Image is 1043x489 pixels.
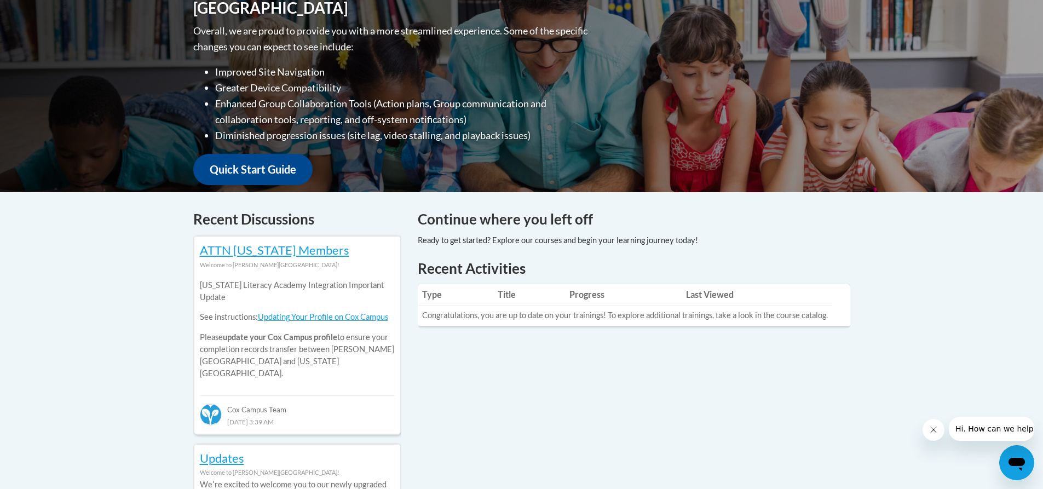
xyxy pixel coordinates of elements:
[565,284,682,306] th: Progress
[682,284,832,306] th: Last Viewed
[200,404,222,425] img: Cox Campus Team
[258,312,388,321] a: Updating Your Profile on Cox Campus
[7,8,89,16] span: Hi. How can we help?
[200,451,244,465] a: Updates
[223,332,337,342] b: update your Cox Campus profile
[215,128,590,143] li: Diminished progression issues (site lag, video stalling, and playback issues)
[200,279,395,303] p: [US_STATE] Literacy Academy Integration Important Update
[193,23,590,55] p: Overall, we are proud to provide you with a more streamlined experience. Some of the specific cha...
[493,284,565,306] th: Title
[999,445,1034,480] iframe: Button to launch messaging window
[193,154,313,185] a: Quick Start Guide
[200,311,395,323] p: See instructions:
[418,209,850,230] h4: Continue where you left off
[200,243,349,257] a: ATTN [US_STATE] Members
[200,395,395,415] div: Cox Campus Team
[193,209,401,230] h4: Recent Discussions
[200,271,395,388] div: Please to ensure your completion records transfer between [PERSON_NAME][GEOGRAPHIC_DATA] and [US_...
[418,284,494,306] th: Type
[200,467,395,479] div: Welcome to [PERSON_NAME][GEOGRAPHIC_DATA]!
[949,417,1034,441] iframe: Message from company
[418,258,850,278] h1: Recent Activities
[200,259,395,271] div: Welcome to [PERSON_NAME][GEOGRAPHIC_DATA]!
[215,96,590,128] li: Enhanced Group Collaboration Tools (Action plans, Group communication and collaboration tools, re...
[200,416,395,428] div: [DATE] 3:39 AM
[418,306,832,326] td: Congratulations, you are up to date on your trainings! To explore additional trainings, take a lo...
[923,419,944,441] iframe: Close message
[215,80,590,96] li: Greater Device Compatibility
[215,64,590,80] li: Improved Site Navigation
